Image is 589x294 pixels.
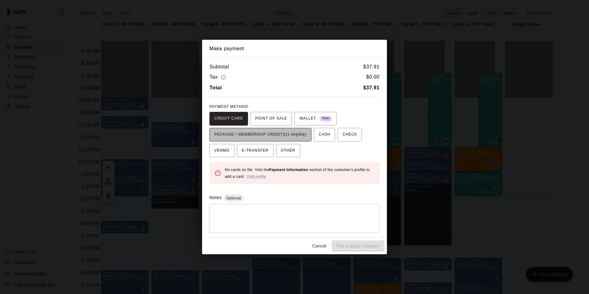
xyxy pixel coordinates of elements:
button: POINT OF SALE [250,112,292,125]
label: Notes [209,195,221,200]
button: WALLET New [294,112,337,125]
span: Optional [224,196,243,200]
span: PAYMENT METHOD [209,104,248,109]
a: Visit profile [246,174,266,179]
h6: Subtotal [209,63,229,71]
span: CASH [319,130,330,140]
h2: Make payment [202,40,387,58]
span: POINT OF SALE [255,114,287,124]
button: Cancel [310,240,329,252]
span: OTHER [281,146,295,156]
button: CHECK [338,128,362,141]
span: New [320,114,332,123]
button: VENMO [209,144,234,157]
span: CHECK [343,130,357,140]
b: $ 37.91 [363,85,380,90]
button: CASH [314,128,335,141]
span: WALLET [299,114,332,124]
span: VENMO [214,146,230,156]
h6: Tax [209,73,227,81]
h6: $ 0.00 [366,73,380,81]
span: CREDIT CARD [214,114,243,124]
span: E-TRANSFER [242,146,269,156]
button: CREDIT CARD [209,112,248,125]
button: E-TRANSFER [237,144,274,157]
span: No cards on file. Visit the section of the customer's profile to add a card. [225,168,370,179]
span: PACKAGE / MEMBERSHIP CREDITS (1 eligible) [214,130,307,140]
b: Total [209,85,222,90]
button: PACKAGE / MEMBERSHIP CREDITS(1 eligible) [209,128,311,141]
b: Payment Information [269,168,308,172]
button: OTHER [276,144,300,157]
h6: $ 37.91 [363,63,380,71]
